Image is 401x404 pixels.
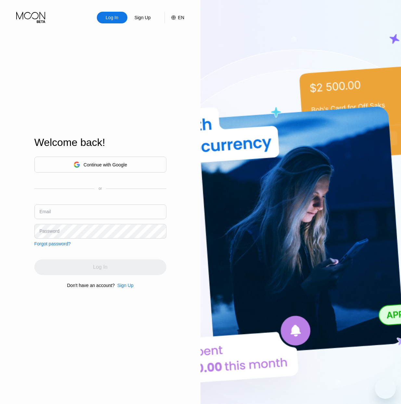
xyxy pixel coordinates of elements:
div: Sign Up [115,283,134,288]
div: Continue with Google [84,162,127,167]
div: Forgot password? [34,241,71,246]
div: Password [40,228,59,234]
div: Sign Up [127,12,158,23]
div: Log In [97,12,127,23]
div: EN [164,12,184,23]
iframe: Button to launch messaging window [375,378,396,399]
div: Continue with Google [34,157,166,173]
div: Sign Up [117,283,134,288]
div: Sign Up [134,14,151,21]
div: Welcome back! [34,137,166,149]
div: Email [40,209,51,214]
div: Log In [105,14,119,21]
div: Don't have an account? [67,283,115,288]
div: or [98,186,102,191]
div: EN [178,15,184,20]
